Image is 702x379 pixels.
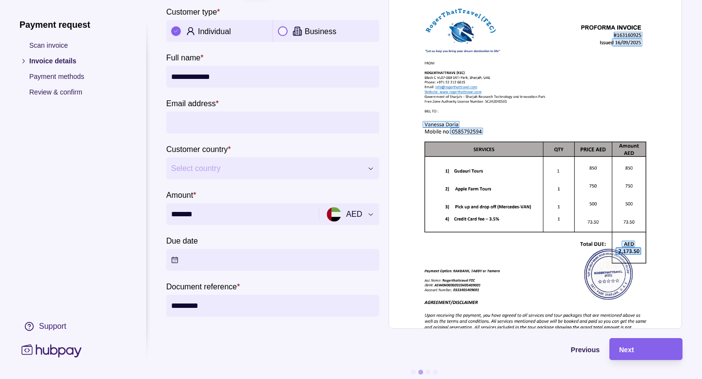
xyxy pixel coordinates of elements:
input: Email address [171,112,374,133]
p: Review & confirm [29,87,127,97]
p: Due date [166,237,198,245]
p: Payment methods [29,71,127,82]
button: Due date [166,249,379,271]
span: Next [619,346,634,354]
p: Customer country [166,145,228,153]
p: Scan invoice [29,40,127,51]
p: Individual [198,27,231,36]
label: Due date [166,235,198,246]
p: Customer type [166,8,217,16]
p: Amount [166,191,193,199]
input: Full name [171,66,374,88]
button: Previous [166,338,600,360]
h1: Payment request [19,19,127,30]
a: Support [19,316,127,337]
input: Document reference [171,295,374,317]
button: Next [609,338,682,360]
p: Business [305,27,336,36]
label: Full name [166,52,203,63]
p: Full name [166,54,200,62]
p: Invoice details [29,56,127,66]
div: Support [39,321,66,332]
input: amount [171,203,312,225]
span: Previous [571,346,600,354]
label: Amount [166,189,196,201]
label: Customer country [166,143,231,155]
p: Document reference [166,283,237,291]
label: Email address [166,97,219,109]
p: Email address [166,99,215,108]
label: Customer type [166,6,220,18]
label: Document reference [166,281,240,292]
